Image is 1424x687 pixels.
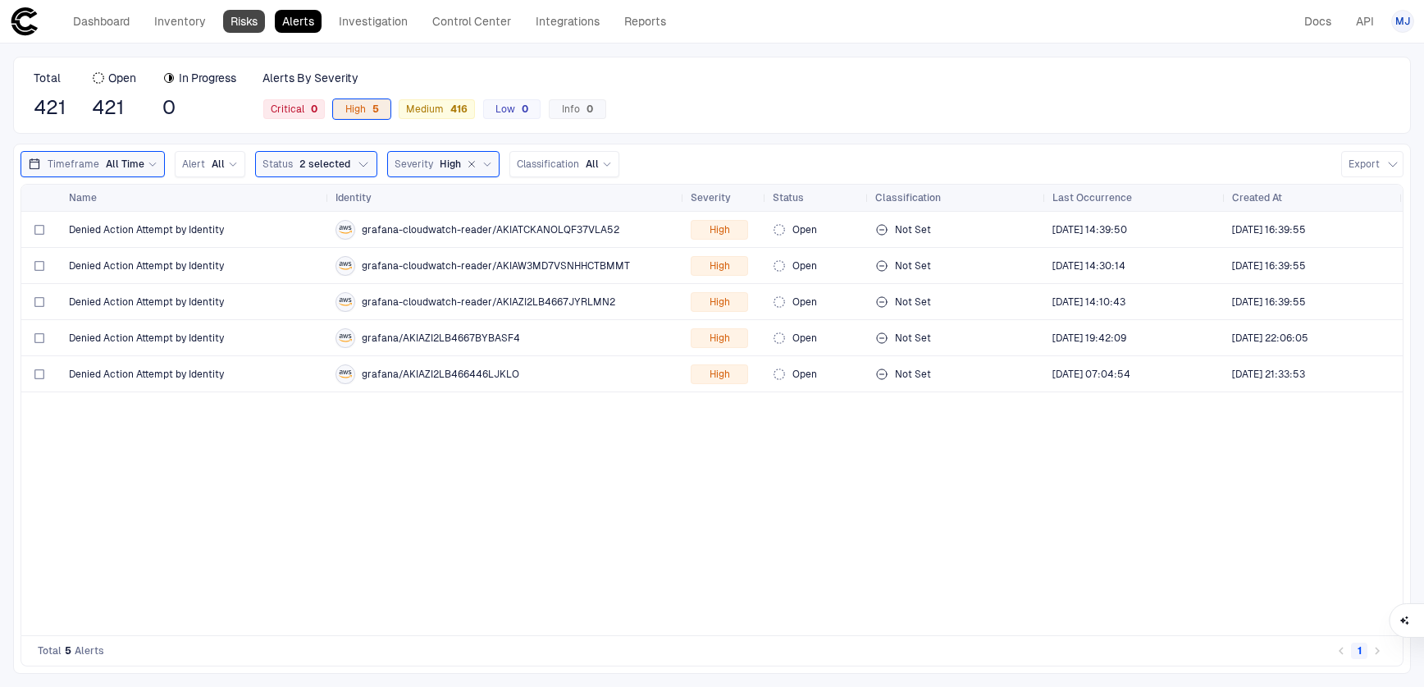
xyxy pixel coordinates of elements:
span: Open [792,368,817,381]
span: High [345,103,379,116]
span: High [710,223,730,236]
span: Alerts [75,644,104,657]
span: Open [792,259,817,273]
div: Not Set [875,358,1039,391]
a: Investigation [331,10,415,33]
a: API [1349,10,1381,33]
span: High [710,368,730,381]
span: [DATE] 21:33:53 [1232,368,1305,381]
div: Not Set [875,286,1039,318]
span: High [710,259,730,273]
div: Not Set [875,213,1039,246]
span: Medium [406,103,468,116]
span: Denied Action Attempt by Identity [69,332,224,345]
div: 8/22/2025 19:10:43 (GMT+00:00 UTC) [1052,295,1125,309]
span: Severity [395,158,433,171]
span: Timeframe [48,158,99,171]
nav: pagination navigation [1332,641,1386,661]
span: 421 [34,95,66,120]
a: Reports [617,10,673,33]
button: Status2 selected [255,151,377,177]
div: 8/22/2025 00:42:09 (GMT+00:00 UTC) [1052,332,1126,345]
span: Total [34,71,61,85]
div: 8/22/2025 19:30:14 (GMT+00:00 UTC) [1052,259,1125,273]
a: Inventory [147,10,213,33]
span: grafana-cloudwatch-reader/AKIAW3MD7VSNHHCTBMMT [362,259,630,273]
span: Created At [1232,191,1282,204]
span: Denied Action Attempt by Identity [69,223,224,236]
span: [DATE] 16:39:55 [1232,223,1306,236]
span: Open [108,71,136,85]
span: In Progress [179,71,236,85]
span: Classification [875,191,941,204]
span: Last Occurrence [1052,191,1132,204]
span: [DATE] 14:10:43 [1052,295,1125,309]
span: Identity [335,191,372,204]
span: High [710,332,730,345]
button: Export [1341,151,1403,177]
span: High [710,295,730,309]
span: Alert [182,158,205,171]
div: 8/21/2025 12:04:54 (GMT+00:00 UTC) [1052,368,1130,381]
span: MJ [1395,15,1410,28]
div: Not Set [875,250,1039,282]
span: [DATE] 19:42:09 [1052,332,1126,345]
span: All [212,158,225,171]
span: grafana-cloudwatch-reader/AKIAZI2LB4667JYRLMN2 [362,295,615,309]
span: Open [792,332,817,345]
span: All Time [106,158,144,171]
div: 8/22/2025 21:39:55 (GMT+00:00 UTC) [1232,295,1306,309]
span: grafana-cloudwatch-reader/AKIATCKANOLQF37VLA52 [362,223,619,236]
span: [DATE] 14:39:50 [1052,223,1127,236]
span: Denied Action Attempt by Identity [69,368,224,381]
span: Open [792,295,817,309]
span: grafana/AKIAZI2LB4667BYBASF4 [362,332,520,345]
span: [DATE] 07:04:54 [1052,368,1130,381]
a: Dashboard [66,10,137,33]
div: Not Set [875,322,1039,355]
span: [DATE] 16:39:55 [1232,295,1306,309]
span: Alerts By Severity [262,71,358,85]
span: Classification [517,158,579,171]
span: Denied Action Attempt by Identity [69,295,224,309]
span: grafana/AKIAZI2LB466446LJKLO [362,368,519,381]
span: [DATE] 16:39:55 [1232,259,1306,273]
span: High [440,158,461,171]
div: 416 [444,103,468,115]
span: Open [792,223,817,236]
a: Risks [223,10,265,33]
span: 2 selected [299,158,350,171]
div: 0 [515,103,528,115]
span: 5 [65,644,71,657]
div: 0 [580,103,593,115]
span: Status [262,158,293,171]
button: MJ [1391,10,1414,33]
a: Alerts [275,10,322,33]
span: Low [495,103,528,116]
a: Integrations [528,10,607,33]
span: 421 [92,95,136,120]
div: 8/22/2025 21:39:55 (GMT+00:00 UTC) [1232,259,1306,273]
span: Critical [271,103,317,116]
div: 0 [304,103,317,115]
span: Name [69,191,97,204]
span: Severity [691,191,731,204]
span: Denied Action Attempt by Identity [69,259,224,273]
span: [DATE] 22:06:05 [1232,332,1308,345]
div: 8/22/2025 03:06:05 (GMT+00:00 UTC) [1232,332,1308,345]
span: Info [562,103,593,116]
div: 5 [366,103,379,115]
span: Status [773,191,804,204]
div: 8/20/2025 02:33:53 (GMT+00:00 UTC) [1232,368,1305,381]
span: [DATE] 14:30:14 [1052,259,1125,273]
div: 8/22/2025 21:39:55 (GMT+00:00 UTC) [1232,223,1306,236]
span: All [586,158,599,171]
a: Docs [1297,10,1339,33]
a: Control Center [425,10,518,33]
div: 8/22/2025 19:39:50 (GMT+00:00 UTC) [1052,223,1127,236]
button: page 1 [1351,643,1367,659]
span: 0 [162,95,236,120]
span: Total [38,644,62,657]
